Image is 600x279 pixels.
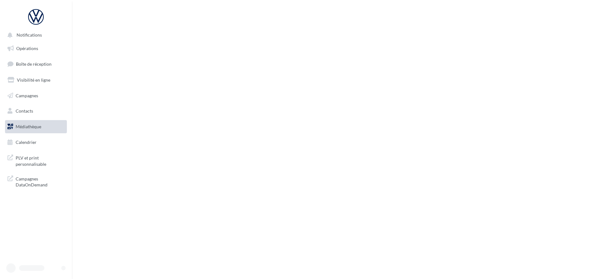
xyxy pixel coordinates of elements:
a: Visibilité en ligne [4,74,68,87]
span: Campagnes [16,93,38,98]
a: Calendrier [4,136,68,149]
span: Opérations [16,46,38,51]
a: Boîte de réception [4,57,68,71]
span: Calendrier [16,139,37,145]
span: Médiathèque [16,124,41,129]
a: Campagnes DataOnDemand [4,172,68,190]
span: Visibilité en ligne [17,77,50,83]
span: Notifications [17,33,42,38]
a: Médiathèque [4,120,68,133]
a: Opérations [4,42,68,55]
a: Campagnes [4,89,68,102]
span: Campagnes DataOnDemand [16,175,64,188]
a: Contacts [4,104,68,118]
span: Contacts [16,108,33,114]
a: PLV et print personnalisable [4,151,68,170]
span: Boîte de réception [16,61,52,67]
span: PLV et print personnalisable [16,154,64,167]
